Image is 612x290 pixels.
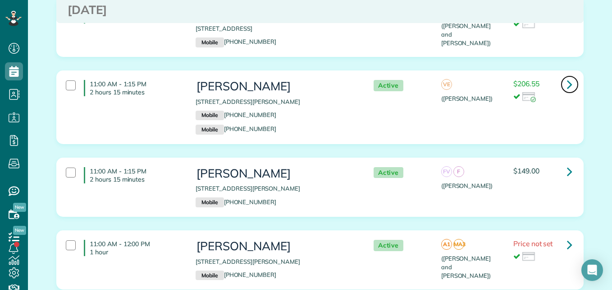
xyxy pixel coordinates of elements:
[441,255,491,279] span: ([PERSON_NAME] and [PERSON_NAME])
[196,38,276,45] a: Mobile[PHONE_NUMBER]
[374,240,403,251] span: Active
[13,226,26,235] span: New
[196,125,224,135] small: Mobile
[196,257,355,266] p: [STREET_ADDRESS][PERSON_NAME]
[196,240,355,253] h3: [PERSON_NAME]
[374,80,403,91] span: Active
[441,79,452,90] span: VE
[196,37,224,47] small: Mobile
[196,271,224,281] small: Mobile
[84,240,182,256] h4: 11:00 AM - 12:00 PM
[513,239,553,248] span: Price not set
[522,252,536,262] img: icon_credit_card_neutral-3d9a980bd25ce6dbb0f2033d7200983694762465c175678fcbc2d8f4bc43548e.png
[513,79,539,88] span: $206.55
[84,167,182,183] h4: 11:00 AM - 1:15 PM
[196,125,276,132] a: Mobile[PHONE_NUMBER]
[68,4,572,17] h3: [DATE]
[374,167,403,178] span: Active
[90,175,182,183] p: 2 hours 15 minutes
[453,166,464,177] span: F
[196,197,224,207] small: Mobile
[581,259,603,281] div: Open Intercom Messenger
[196,111,224,121] small: Mobile
[441,22,491,47] span: ([PERSON_NAME] and [PERSON_NAME])
[441,166,452,177] span: FV
[196,80,355,93] h3: [PERSON_NAME]
[196,198,276,206] a: Mobile[PHONE_NUMBER]
[196,271,276,278] a: Mobile[PHONE_NUMBER]
[522,19,536,29] img: icon_credit_card_neutral-3d9a980bd25ce6dbb0f2033d7200983694762465c175678fcbc2d8f4bc43548e.png
[13,203,26,212] span: New
[90,248,182,256] p: 1 hour
[196,167,355,180] h3: [PERSON_NAME]
[196,98,355,106] p: [STREET_ADDRESS][PERSON_NAME]
[441,95,493,102] span: ([PERSON_NAME])
[196,111,276,118] a: Mobile[PHONE_NUMBER]
[513,166,539,175] span: $149.00
[196,184,355,193] p: [STREET_ADDRESS][PERSON_NAME]
[84,80,182,96] h4: 11:00 AM - 1:15 PM
[522,92,536,102] img: icon_credit_card_success-27c2c4fc500a7f1a58a13ef14842cb958d03041fefb464fd2e53c949a5770e83.png
[441,239,452,250] span: A1
[441,182,493,189] span: ([PERSON_NAME])
[196,24,355,33] p: [STREET_ADDRESS]
[90,88,182,96] p: 2 hours 15 minutes
[453,239,464,250] span: MA3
